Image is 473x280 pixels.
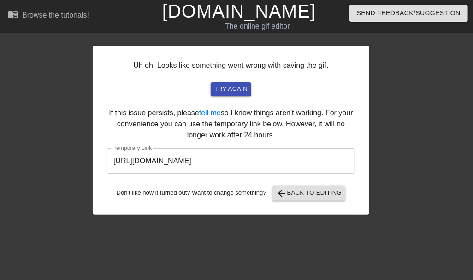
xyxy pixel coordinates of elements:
[214,84,248,95] span: try again
[162,21,353,32] div: The online gif editor
[22,11,89,19] div: Browse the tutorials!
[276,188,287,199] span: arrow_back
[349,5,468,22] button: Send Feedback/Suggestion
[199,109,221,117] a: tell me
[93,46,369,215] div: Uh oh. Looks like something went wrong with saving the gif. If this issue persists, please so I k...
[107,148,355,174] input: bare
[211,82,251,96] button: try again
[7,9,89,23] a: Browse the tutorials!
[272,186,346,201] button: Back to Editing
[357,7,461,19] span: Send Feedback/Suggestion
[162,1,316,21] a: [DOMAIN_NAME]
[107,186,355,201] div: Don't like how it turned out? Want to change something?
[276,188,342,199] span: Back to Editing
[7,9,18,20] span: menu_book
